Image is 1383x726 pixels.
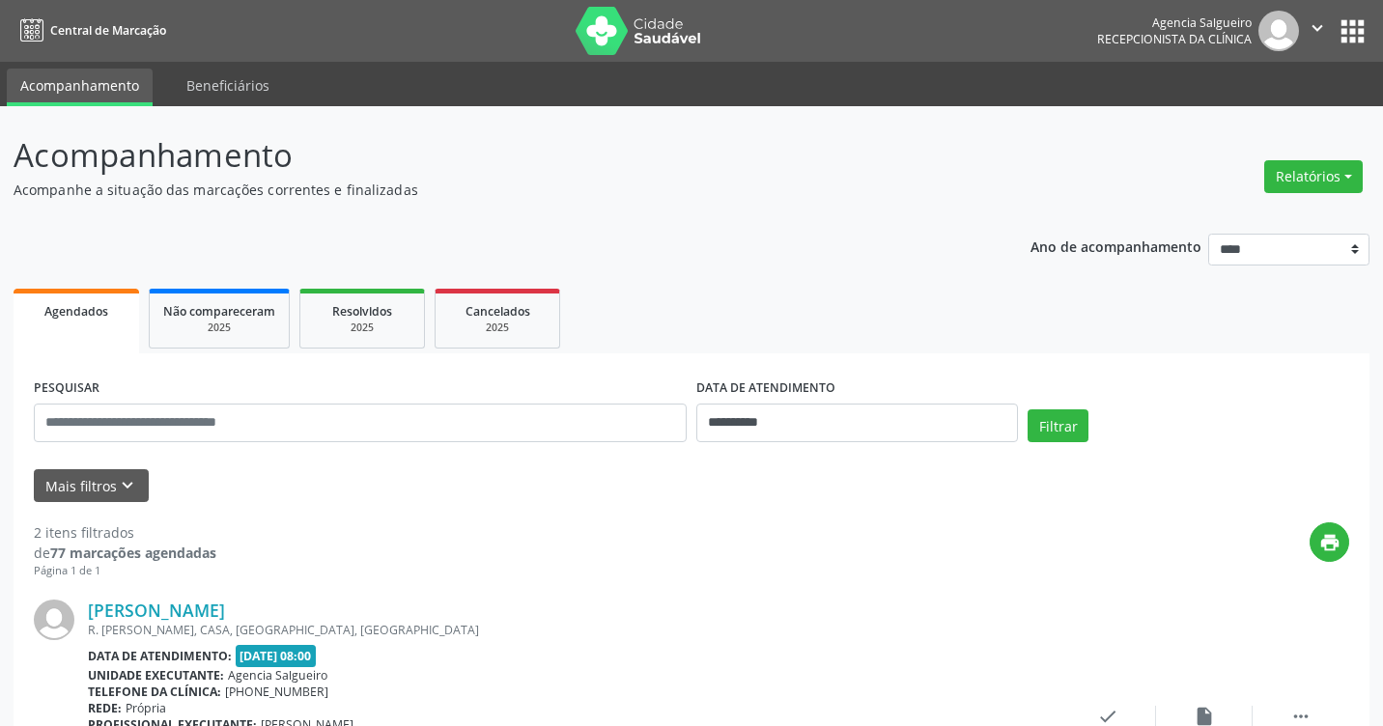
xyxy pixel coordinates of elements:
b: Telefone da clínica: [88,684,221,700]
p: Acompanhamento [14,131,963,180]
b: Rede: [88,700,122,716]
button: Relatórios [1264,160,1363,193]
span: [DATE] 08:00 [236,645,317,667]
span: Cancelados [466,303,530,320]
label: DATA DE ATENDIMENTO [696,374,835,404]
span: Agendados [44,303,108,320]
span: [PHONE_NUMBER] [225,684,328,700]
strong: 77 marcações agendadas [50,544,216,562]
i: print [1319,532,1341,553]
i: keyboard_arrow_down [117,475,138,496]
span: Recepcionista da clínica [1097,31,1252,47]
span: Resolvidos [332,303,392,320]
button: apps [1336,14,1369,48]
img: img [1258,11,1299,51]
div: Agencia Salgueiro [1097,14,1252,31]
b: Unidade executante: [88,667,224,684]
div: 2025 [314,321,410,335]
button: Mais filtroskeyboard_arrow_down [34,469,149,503]
div: 2025 [449,321,546,335]
p: Acompanhe a situação das marcações correntes e finalizadas [14,180,963,200]
button: print [1310,522,1349,562]
div: de [34,543,216,563]
b: Data de atendimento: [88,648,232,664]
span: Própria [126,700,166,716]
div: 2025 [163,321,275,335]
div: Página 1 de 1 [34,563,216,579]
span: Central de Marcação [50,22,166,39]
a: [PERSON_NAME] [88,600,225,621]
i:  [1307,17,1328,39]
button:  [1299,11,1336,51]
div: R. [PERSON_NAME], CASA, [GEOGRAPHIC_DATA], [GEOGRAPHIC_DATA] [88,622,1059,638]
a: Beneficiários [173,69,283,102]
p: Ano de acompanhamento [1030,234,1201,258]
span: Agencia Salgueiro [228,667,327,684]
button: Filtrar [1028,409,1088,442]
a: Central de Marcação [14,14,166,46]
span: Não compareceram [163,303,275,320]
label: PESQUISAR [34,374,99,404]
img: img [34,600,74,640]
a: Acompanhamento [7,69,153,106]
div: 2 itens filtrados [34,522,216,543]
